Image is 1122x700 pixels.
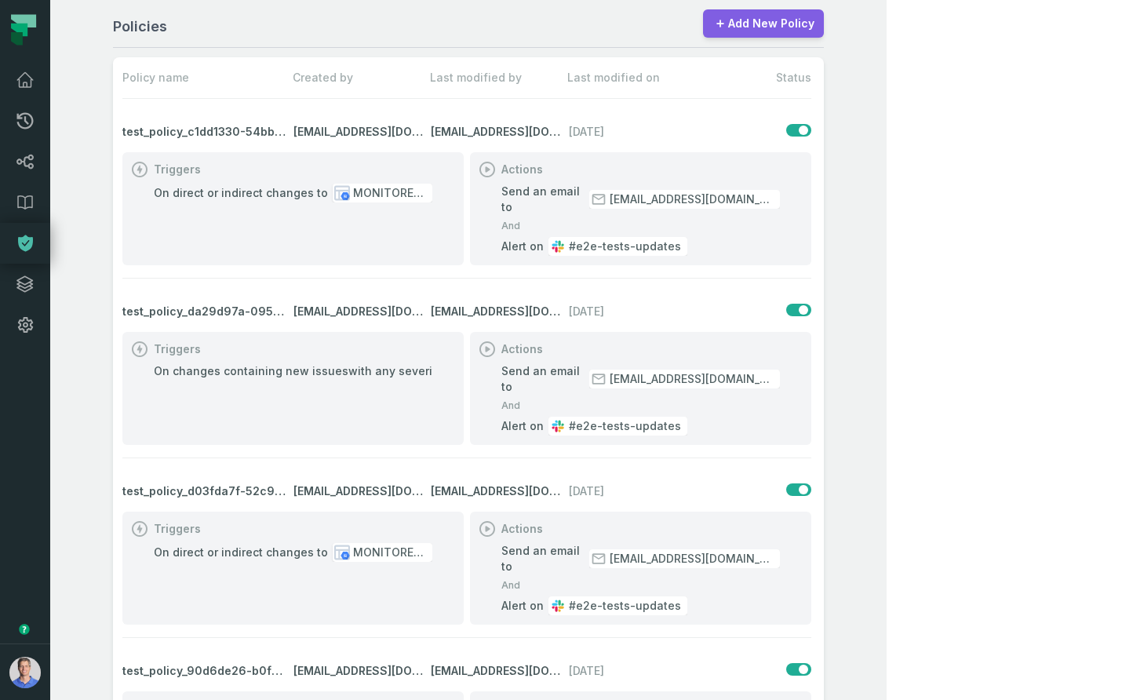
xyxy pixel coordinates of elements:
span: #e2e-tests-updates [569,239,681,254]
span: Created by [293,70,424,86]
span: Send an email to [501,184,585,215]
relative-time: Jul 23, 2025, 8:12 AM GMT+3 [569,483,701,499]
span: test_policy_90d6de26-b0f1-4817-980d-4b15e6cf962a [122,663,287,679]
span: [EMAIL_ADDRESS][DOMAIN_NAME] [293,483,425,499]
span: Last modified by [430,70,561,86]
span: [EMAIL_ADDRESS][DOMAIN_NAME] [293,304,425,319]
span: And [501,398,780,414]
a: Add New Policy [703,9,824,38]
h1: Actions [501,341,543,357]
span: test_policy_d03fda7f-52c9-4aec-90fe-e5c9a6246901 [122,483,287,499]
span: [EMAIL_ADDRESS][DOMAIN_NAME] [610,551,774,567]
span: MONITORED_TABLE_C1DD1330-54BB-4254-9FBE-D3817AE10C2A [353,185,426,201]
h1: Actions [501,521,543,537]
div: On changes containing new issues with any severity of lineage_cycle types [154,363,570,379]
span: #e2e-tests-updates [569,598,681,614]
h1: Triggers [154,521,201,537]
span: [EMAIL_ADDRESS][DOMAIN_NAME] [431,304,563,319]
span: [EMAIL_ADDRESS][DOMAIN_NAME] [431,483,563,499]
span: [EMAIL_ADDRESS][DOMAIN_NAME] [431,663,563,679]
span: And [501,578,780,593]
relative-time: Oct 8, 2025, 8:08 AM GMT+3 [569,124,701,140]
div: Tooltip anchor [17,622,31,636]
span: And [501,218,780,234]
span: Alert on [501,598,544,614]
relative-time: Jul 23, 2025, 8:12 AM GMT+3 [569,663,701,679]
img: avatar of Barak Forgoun [9,657,41,688]
span: [EMAIL_ADDRESS][DOMAIN_NAME] [293,124,425,140]
relative-time: Oct 8, 2025, 8:08 AM GMT+3 [569,304,701,319]
span: Send an email to [501,543,585,574]
span: test_policy_da29d97a-0957-424b-8773-0479f0f50e99 [122,304,287,319]
span: On direct or indirect changes to [154,545,328,560]
span: [EMAIL_ADDRESS][DOMAIN_NAME] [431,124,563,140]
span: Alert on [501,418,544,434]
span: #e2e-tests-updates [569,418,681,434]
span: Status [776,70,811,86]
h1: Triggers [154,341,201,357]
span: [EMAIL_ADDRESS][DOMAIN_NAME] [610,191,774,207]
span: On direct or indirect changes to [154,185,328,201]
span: [EMAIL_ADDRESS][DOMAIN_NAME] [610,371,774,387]
span: Last modified on [567,70,698,86]
span: MONITORED_TABLE_D03FDA7F-52C9-4AEC-90FE-E5C9A6246901 [353,545,426,560]
span: Alert on [501,239,544,254]
span: [EMAIL_ADDRESS][DOMAIN_NAME] [293,663,425,679]
span: test_policy_c1dd1330-54bb-4254-9fbe-d3817ae10c2a [122,124,287,140]
h1: Triggers [154,162,201,177]
span: Policy name [122,70,286,86]
h1: Actions [501,162,543,177]
span: Send an email to [501,363,585,395]
h1: Policies [113,16,167,38]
